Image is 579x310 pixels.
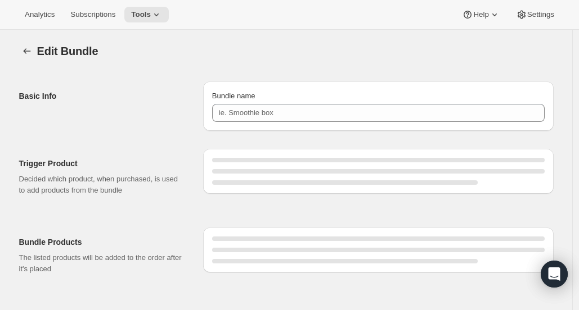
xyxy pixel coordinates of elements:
input: ie. Smoothie box [212,104,545,122]
div: Open Intercom Messenger [541,261,568,288]
p: The listed products will be added to the order after it's placed [19,252,185,275]
span: Settings [527,10,554,19]
h2: Bundle Products [19,236,185,248]
button: Settings [509,7,561,22]
h2: Trigger Product [19,158,185,169]
button: Tools [124,7,169,22]
span: Tools [131,10,151,19]
button: Bundles [19,43,35,59]
span: Help [473,10,488,19]
button: Analytics [18,7,61,22]
button: Help [455,7,506,22]
span: Bundle name [212,92,255,100]
span: Subscriptions [70,10,115,19]
span: Analytics [25,10,55,19]
h2: Basic Info [19,90,185,102]
button: Subscriptions [64,7,122,22]
p: Decided which product, when purchased, is used to add products from the bundle [19,174,185,196]
span: Edit Bundle [37,45,98,57]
